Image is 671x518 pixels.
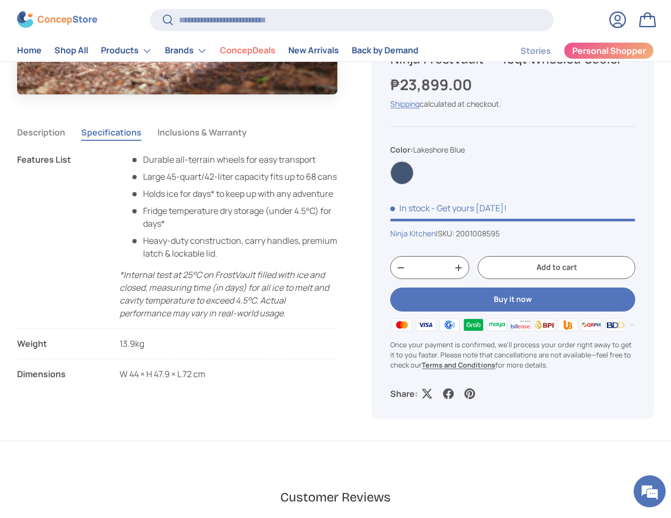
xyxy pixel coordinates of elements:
div: calculated at checkout. [390,98,635,109]
img: grabpay [461,317,485,333]
li: Holds ice for days* to keep up with any adventure [130,187,337,200]
strong: ₱23,899.00 [390,74,475,94]
a: Back by Demand [352,41,419,61]
li: Heavy-duty construction, carry handles, premium latch & lockable lid. [130,234,337,260]
img: qrph [580,317,603,333]
a: Personal Shopper [564,42,654,59]
li: Large 45-quart/42-liter capacity fits up to 68 cans [130,170,337,183]
div: Weight [17,337,102,350]
span: | [436,228,500,238]
img: gcash [438,317,461,333]
span: SKU: [438,228,454,238]
li: Fridge temperature dry storage (under 4.5°C) for days* [130,204,337,230]
a: Shipping [390,98,420,108]
button: Buy it now [390,288,635,312]
img: master [390,317,414,333]
button: Description [17,120,65,145]
span: Lakeshore Blue [413,145,465,155]
img: bdo [604,317,627,333]
summary: Products [94,40,159,61]
a: Stories [520,41,551,61]
img: bpi [533,317,556,333]
img: maya [485,317,509,333]
button: Add to cart [478,256,635,279]
a: Home [17,41,42,61]
nav: Secondary [495,40,654,61]
span: Personal Shopper [572,47,646,55]
img: ConcepStore [17,12,97,28]
em: *Internal test at 25°C on FrostVault filled with ice and closed, measuring time (in days) for all... [120,269,329,319]
span: 13.9kg [120,338,144,349]
span: We're online! [62,134,147,242]
button: Specifications [81,120,141,145]
li: Durable all-terrain wheels for easy transport [130,153,337,166]
legend: Color: [390,144,465,155]
span: In stock [390,202,430,214]
summary: Brands [159,40,214,61]
img: ubp [556,317,580,333]
a: Ninja Kitchen [390,228,436,238]
button: Inclusions & Warranty [157,120,247,145]
span: 2001008595 [456,228,500,238]
img: metrobank [627,317,651,333]
p: Share: [390,387,417,400]
textarea: Type your message and hit 'Enter' [5,291,203,329]
a: Terms and Conditions [422,360,495,370]
a: ConcepDeals [220,41,275,61]
h2: Customer Reviews [26,489,645,507]
span: W 44 × H 47.9 × L 72 cm [120,368,206,380]
p: Once your payment is confirmed, we'll process your order right away to get it to you faster. Plea... [390,339,635,370]
nav: Primary [17,40,419,61]
img: billease [509,317,532,333]
p: - Get yours [DATE]! [431,202,507,214]
div: Dimensions [17,368,102,380]
img: visa [414,317,438,333]
div: Minimize live chat window [175,5,201,31]
div: Features List [17,153,102,320]
div: Chat with us now [56,60,179,74]
a: Shop All [54,41,88,61]
a: New Arrivals [288,41,339,61]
